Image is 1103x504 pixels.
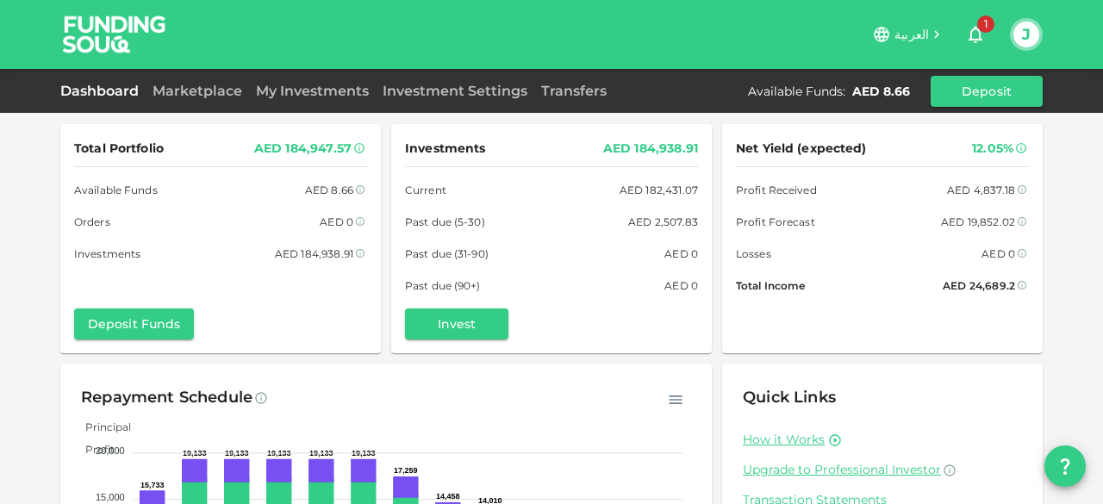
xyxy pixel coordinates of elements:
[405,245,489,263] span: Past due (31-90)
[743,388,836,407] span: Quick Links
[1013,22,1039,47] button: J
[405,138,485,159] span: Investments
[972,138,1013,159] div: 12.05%
[664,277,698,295] div: AED 0
[743,462,1022,478] a: Upgrade to Professional Investor
[72,420,131,433] span: Principal
[60,83,146,99] a: Dashboard
[664,245,698,263] div: AED 0
[943,277,1015,295] div: AED 24,689.2
[603,138,698,159] div: AED 184,938.91
[146,83,249,99] a: Marketplace
[405,213,485,231] span: Past due (5-30)
[931,76,1043,107] button: Deposit
[977,16,994,33] span: 1
[736,181,817,199] span: Profit Received
[947,181,1015,199] div: AED 4,837.18
[981,245,1015,263] div: AED 0
[275,245,353,263] div: AED 184,938.91
[736,245,771,263] span: Losses
[748,83,845,100] div: Available Funds :
[376,83,534,99] a: Investment Settings
[743,462,941,477] span: Upgrade to Professional Investor
[743,432,825,448] a: How it Works
[254,138,352,159] div: AED 184,947.57
[736,213,815,231] span: Profit Forecast
[81,384,252,412] div: Repayment Schedule
[74,245,140,263] span: Investments
[620,181,698,199] div: AED 182,431.07
[405,277,481,295] span: Past due (90+)
[405,308,508,339] button: Invest
[72,443,115,456] span: Profit
[628,213,698,231] div: AED 2,507.83
[958,17,993,52] button: 1
[894,27,929,42] span: العربية
[852,83,910,100] div: AED 8.66
[941,213,1015,231] div: AED 19,852.02
[96,445,125,456] tspan: 20,000
[96,492,125,502] tspan: 15,000
[305,181,353,199] div: AED 8.66
[320,213,353,231] div: AED 0
[74,308,194,339] button: Deposit Funds
[74,213,110,231] span: Orders
[74,181,158,199] span: Available Funds
[1044,445,1086,487] button: question
[736,138,867,159] span: Net Yield (expected)
[534,83,614,99] a: Transfers
[74,138,164,159] span: Total Portfolio
[736,277,805,295] span: Total Income
[405,181,446,199] span: Current
[249,83,376,99] a: My Investments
